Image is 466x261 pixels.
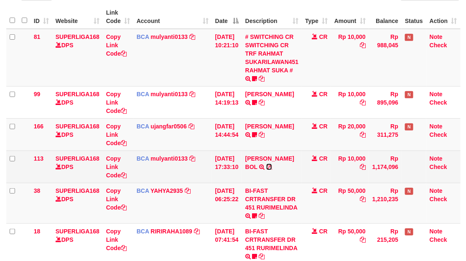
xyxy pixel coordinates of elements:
[245,33,299,74] a: # SWITCHING CR SWITCHING CR TRF RAHMAT SUKARILAWAN451 RAHMAT SUKA #
[106,228,127,251] a: Copy Link Code
[430,196,447,202] a: Check
[52,118,103,151] td: DPS
[430,187,443,194] a: Note
[106,33,127,57] a: Copy Link Code
[212,151,242,183] td: [DATE] 17:33:10
[151,155,188,162] a: mulyanti0133
[56,91,99,97] a: SUPERLIGA168
[331,29,369,87] td: Rp 10,000
[360,164,366,170] a: Copy Rp 10,000 to clipboard
[430,91,443,97] a: Note
[34,33,41,40] span: 81
[52,183,103,223] td: DPS
[430,236,447,243] a: Check
[212,118,242,151] td: [DATE] 14:44:54
[360,42,366,49] a: Copy Rp 10,000 to clipboard
[369,29,402,87] td: Rp 988,045
[331,151,369,183] td: Rp 10,000
[34,187,41,194] span: 38
[369,86,402,118] td: Rp 895,096
[259,75,265,82] a: Copy # SWITCHING CR SWITCHING CR TRF RAHMAT SUKARILAWAN451 RAHMAT SUKA # to clipboard
[34,91,41,97] span: 99
[266,164,272,170] a: Copy SILVAN ABSALOM BOL to clipboard
[369,151,402,183] td: Rp 1,174,096
[137,187,149,194] span: BCA
[405,188,413,195] span: Has Note
[405,123,413,130] span: Has Note
[56,155,99,162] a: SUPERLIGA168
[34,228,41,235] span: 18
[188,123,194,130] a: Copy ujangfar0506 to clipboard
[331,5,369,29] th: Amount: activate to sort column ascending
[369,183,402,223] td: Rp 1,210,235
[52,5,103,29] th: Website: activate to sort column ascending
[405,91,413,98] span: Has Note
[133,5,212,29] th: Account: activate to sort column ascending
[34,123,43,130] span: 166
[369,118,402,151] td: Rp 311,275
[245,123,294,130] a: [PERSON_NAME]
[212,86,242,118] td: [DATE] 14:19:13
[369,5,402,29] th: Balance
[106,187,127,211] a: Copy Link Code
[52,29,103,87] td: DPS
[103,5,133,29] th: Link Code: activate to sort column ascending
[360,99,366,106] a: Copy Rp 10,000 to clipboard
[137,123,149,130] span: BCA
[150,187,183,194] a: YAHYA2935
[31,5,52,29] th: ID: activate to sort column ascending
[56,228,99,235] a: SUPERLIGA168
[430,131,447,138] a: Check
[151,123,187,130] a: ujangfar0506
[302,5,331,29] th: Type: activate to sort column ascending
[331,86,369,118] td: Rp 10,000
[430,228,443,235] a: Note
[137,33,149,40] span: BCA
[212,5,242,29] th: Date: activate to sort column descending
[405,34,413,41] span: Has Note
[106,155,127,179] a: Copy Link Code
[194,228,200,235] a: Copy RIRIRAHA1089 to clipboard
[34,155,43,162] span: 113
[319,155,328,162] span: CR
[189,155,195,162] a: Copy mulyanti0133 to clipboard
[405,228,413,235] span: Has Note
[151,228,193,235] a: RIRIRAHA1089
[430,164,447,170] a: Check
[259,212,265,219] a: Copy BI-FAST CRTRANSFER DR 451 RURIMELINDA to clipboard
[242,5,302,29] th: Description: activate to sort column ascending
[360,131,366,138] a: Copy Rp 20,000 to clipboard
[56,187,99,194] a: SUPERLIGA168
[151,91,188,97] a: mulyanti0133
[360,236,366,243] a: Copy Rp 50,000 to clipboard
[426,5,461,29] th: Action: activate to sort column ascending
[430,155,443,162] a: Note
[319,187,328,194] span: CR
[242,183,302,223] td: BI-FAST CRTRANSFER DR 451 RURIMELINDA
[56,123,99,130] a: SUPERLIGA168
[212,29,242,87] td: [DATE] 10:21:10
[245,155,294,170] a: [PERSON_NAME] BOL
[185,187,191,194] a: Copy YAHYA2935 to clipboard
[319,91,328,97] span: CR
[151,33,188,40] a: mulyanti0133
[56,33,99,40] a: SUPERLIGA168
[259,131,265,138] a: Copy NOVEN ELING PRAYOG to clipboard
[331,118,369,151] td: Rp 20,000
[430,33,443,40] a: Note
[106,91,127,114] a: Copy Link Code
[137,228,149,235] span: BCA
[360,196,366,202] a: Copy Rp 50,000 to clipboard
[319,123,328,130] span: CR
[319,33,328,40] span: CR
[106,123,127,146] a: Copy Link Code
[319,228,328,235] span: CR
[52,151,103,183] td: DPS
[137,91,149,97] span: BCA
[430,123,443,130] a: Note
[212,183,242,223] td: [DATE] 06:25:22
[430,42,447,49] a: Check
[402,5,426,29] th: Status
[245,91,294,97] a: [PERSON_NAME]
[259,253,265,260] a: Copy BI-FAST CRTRANSFER DR 451 RURIMELINDA to clipboard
